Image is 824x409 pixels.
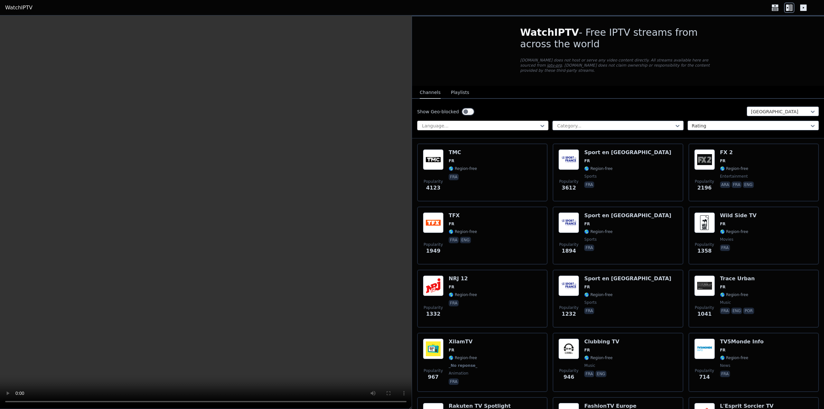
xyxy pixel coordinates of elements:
[584,174,596,179] span: sports
[720,308,730,314] p: fra
[423,212,444,233] img: TFX
[449,300,459,306] p: fra
[584,212,671,219] h6: Sport en [GEOGRAPHIC_DATA]
[559,242,578,247] span: Popularity
[720,212,757,219] h6: Wild Side TV
[695,305,714,310] span: Popularity
[424,242,443,247] span: Popularity
[584,348,590,353] span: FR
[520,27,579,38] span: WatchIPTV
[547,63,562,68] a: iptv-org
[449,284,454,290] span: FR
[562,247,576,255] span: 1894
[424,305,443,310] span: Popularity
[720,371,730,377] p: fra
[699,373,710,381] span: 714
[694,212,715,233] img: Wild Side TV
[584,221,590,227] span: FR
[595,371,606,377] p: eng
[449,229,477,234] span: 🌎 Region-free
[695,242,714,247] span: Popularity
[449,371,468,376] span: animation
[520,27,716,50] h1: - Free IPTV streams from across the world
[720,149,755,156] h6: FX 2
[584,149,671,156] h6: Sport en [GEOGRAPHIC_DATA]
[732,181,742,188] p: fra
[424,368,443,373] span: Popularity
[420,87,441,99] button: Channels
[449,348,454,353] span: FR
[584,355,613,360] span: 🌎 Region-free
[584,339,619,345] h6: Clubbing TV
[720,237,734,242] span: movies
[417,108,459,115] label: Show Geo-blocked
[584,245,594,251] p: fra
[720,300,731,305] span: music
[695,179,714,184] span: Popularity
[449,237,459,243] p: fra
[720,245,730,251] p: fra
[694,149,715,170] img: FX 2
[449,355,477,360] span: 🌎 Region-free
[460,237,471,243] p: eng
[449,292,477,297] span: 🌎 Region-free
[426,310,441,318] span: 1332
[562,310,576,318] span: 1232
[559,179,578,184] span: Popularity
[743,308,754,314] p: por
[559,305,578,310] span: Popularity
[423,339,444,359] img: XilamTV
[584,308,594,314] p: fra
[423,275,444,296] img: NRJ 12
[449,158,454,163] span: FR
[559,368,578,373] span: Popularity
[449,149,477,156] h6: TMC
[564,373,574,381] span: 946
[449,221,454,227] span: FR
[5,4,33,12] a: WatchIPTV
[720,221,726,227] span: FR
[562,184,576,192] span: 3612
[424,179,443,184] span: Popularity
[449,174,459,180] p: fra
[720,158,726,163] span: FR
[449,378,459,385] p: fra
[558,275,579,296] img: Sport en France
[694,339,715,359] img: TV5Monde Info
[423,149,444,170] img: TMC
[449,212,477,219] h6: TFX
[720,174,748,179] span: entertainment
[426,247,441,255] span: 1949
[720,284,726,290] span: FR
[720,363,730,368] span: news
[584,166,613,171] span: 🌎 Region-free
[426,184,441,192] span: 4123
[694,275,715,296] img: Trace Urban
[697,184,712,192] span: 2196
[584,229,613,234] span: 🌎 Region-free
[697,310,712,318] span: 1041
[584,363,595,368] span: music
[449,339,479,345] h6: XilamTV
[584,300,596,305] span: sports
[584,237,596,242] span: sports
[720,355,748,360] span: 🌎 Region-free
[520,58,716,73] p: [DOMAIN_NAME] does not host or serve any video content directly. All streams available here are s...
[558,339,579,359] img: Clubbing TV
[428,373,438,381] span: 967
[720,166,748,171] span: 🌎 Region-free
[743,181,754,188] p: eng
[584,181,594,188] p: fra
[720,348,726,353] span: FR
[720,292,748,297] span: 🌎 Region-free
[720,181,730,188] p: ara
[720,339,764,345] h6: TV5Monde Info
[449,363,477,368] span: _No reponse_
[449,275,477,282] h6: NRJ 12
[558,212,579,233] img: Sport en France
[584,284,590,290] span: FR
[584,371,594,377] p: fra
[584,158,590,163] span: FR
[451,87,469,99] button: Playlists
[731,308,742,314] p: eng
